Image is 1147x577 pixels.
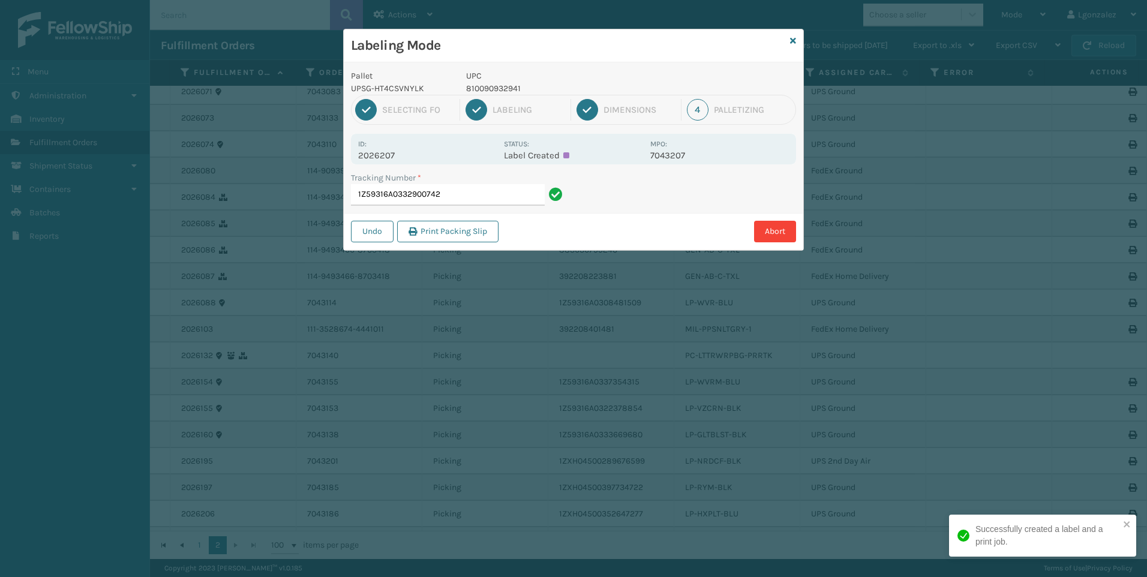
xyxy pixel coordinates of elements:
label: Tracking Number [351,172,421,184]
div: Selecting FO [382,104,454,115]
div: 2 [466,99,487,121]
div: 3 [576,99,598,121]
p: 7043207 [650,150,789,161]
p: 2026207 [358,150,497,161]
p: Pallet [351,70,452,82]
div: 1 [355,99,377,121]
p: Label Created [504,150,642,161]
button: close [1123,519,1131,531]
div: Dimensions [603,104,675,115]
p: UPSG-HT4CSVNYLK [351,82,452,95]
div: Successfully created a label and a print job. [975,523,1119,548]
label: Id: [358,140,367,148]
button: Undo [351,221,394,242]
p: UPC [466,70,643,82]
div: Labeling [493,104,565,115]
p: 810090932941 [466,82,643,95]
div: Palletizing [714,104,792,115]
label: MPO: [650,140,667,148]
label: Status: [504,140,529,148]
h3: Labeling Mode [351,37,785,55]
button: Abort [754,221,796,242]
div: 4 [687,99,708,121]
button: Print Packing Slip [397,221,499,242]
